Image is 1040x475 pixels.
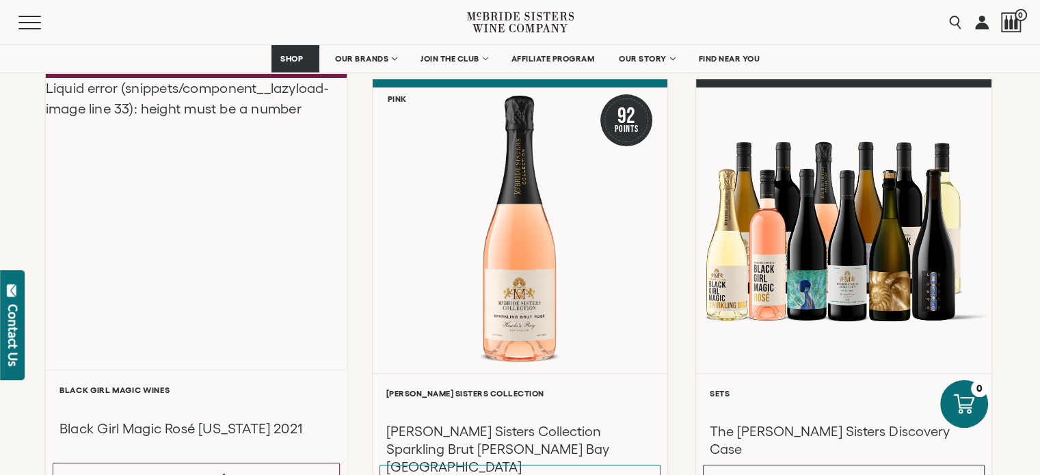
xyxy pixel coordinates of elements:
[335,54,388,64] span: OUR BRANDS
[710,422,978,458] h3: The [PERSON_NAME] Sisters Discovery Case
[6,304,20,366] div: Contact Us
[59,385,332,394] h6: Black Girl Magic Wines
[421,54,479,64] span: JOIN THE CLUB
[1015,9,1027,21] span: 0
[503,45,604,72] a: AFFILIATE PROGRAM
[388,94,407,103] h6: Pink
[699,54,760,64] span: FIND NEAR YOU
[511,54,595,64] span: AFFILIATE PROGRAM
[690,45,769,72] a: FIND NEAR YOU
[59,420,332,438] h3: Black Girl Magic Rosé [US_STATE] 2021
[710,389,978,398] h6: Sets
[386,389,654,398] h6: [PERSON_NAME] Sisters Collection
[610,45,683,72] a: OUR STORY
[619,54,667,64] span: OUR STORY
[18,16,68,29] button: Mobile Menu Trigger
[280,54,304,64] span: SHOP
[46,78,347,369] div: Liquid error (snippets/component__lazyload-image line 33): height must be a number
[271,45,319,72] a: SHOP
[412,45,496,72] a: JOIN THE CLUB
[326,45,405,72] a: OUR BRANDS
[971,380,988,397] div: 0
